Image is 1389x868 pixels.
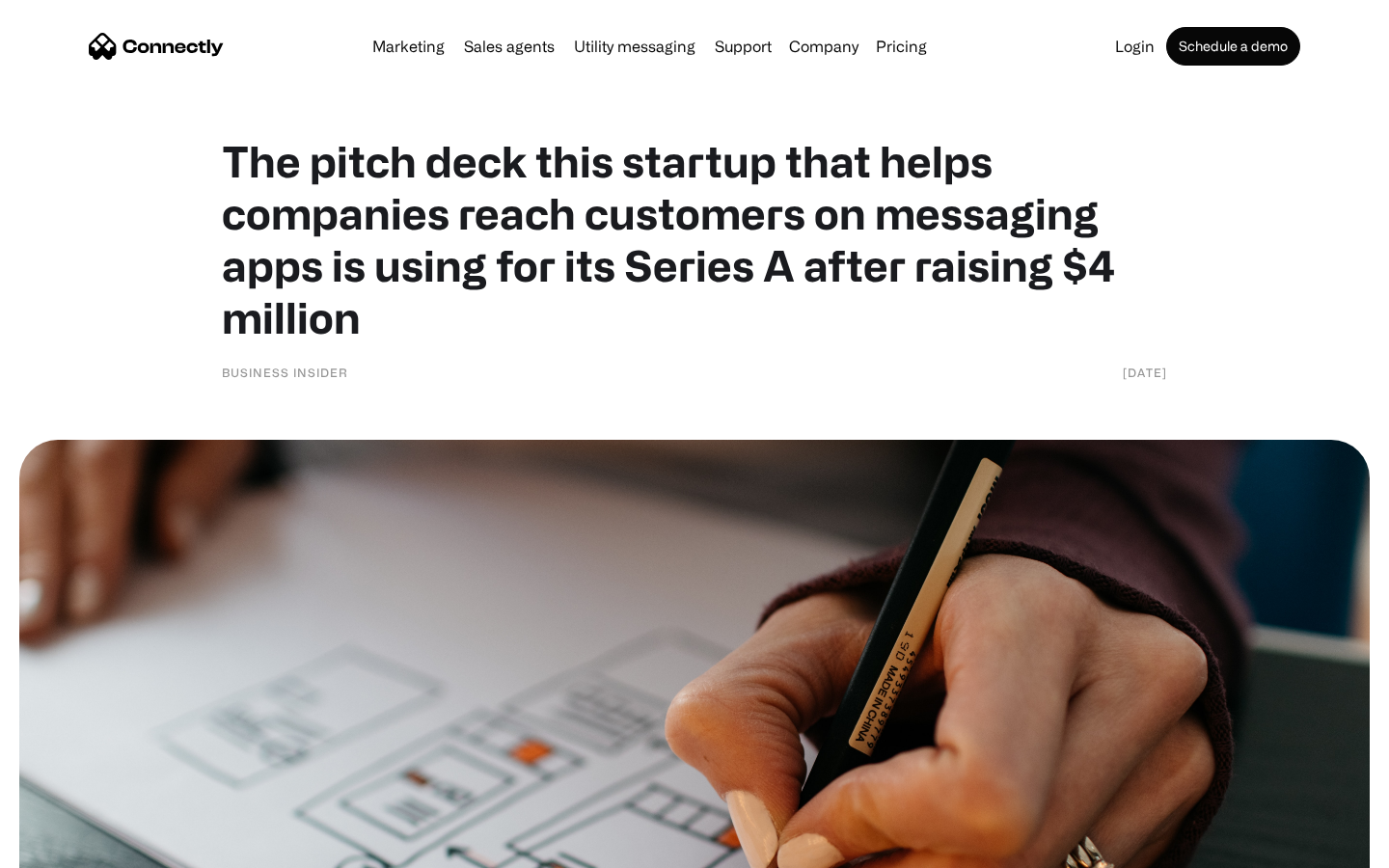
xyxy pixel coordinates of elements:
[222,135,1167,343] h1: The pitch deck this startup that helps companies reach customers on messaging apps is using for i...
[566,39,703,54] a: Utility messaging
[1123,363,1167,382] div: [DATE]
[365,39,452,54] a: Marketing
[222,363,348,382] div: Business Insider
[1166,27,1300,66] a: Schedule a demo
[1107,39,1162,54] a: Login
[789,33,858,60] div: Company
[868,39,935,54] a: Pricing
[456,39,562,54] a: Sales agents
[707,39,779,54] a: Support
